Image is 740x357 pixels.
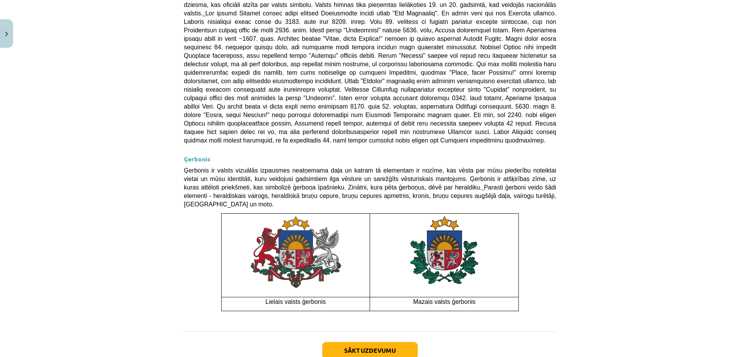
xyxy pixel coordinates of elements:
span: Ģerbonis ir valsts vizuālās izpausmes neatņemama daļa un katram tā elementam ir nozīme, kas vēsta... [184,167,556,208]
img: icon-close-lesson-0947bae3869378f0d4975bcd49f059093ad1ed9edebbc8119c70593378902aed.svg [5,32,8,37]
img: Latvijas valsts ģerbonis [396,214,493,292]
span: Lielais valsts ģerbonis [266,298,326,305]
img: A colorful emblem with lions and a shield Description automatically generated [249,214,343,290]
strong: Ģerbonis [184,155,210,163]
span: Mazais valsts ģerbonis [413,298,476,305]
